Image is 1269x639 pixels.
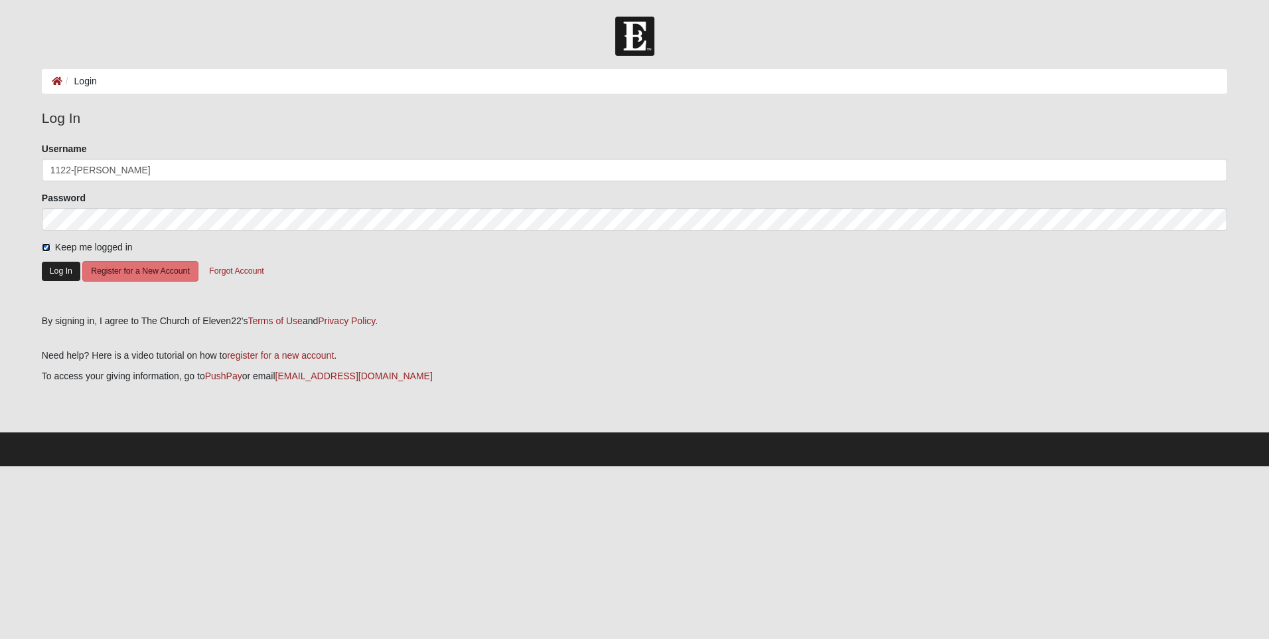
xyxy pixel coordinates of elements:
[42,314,1227,328] div: By signing in, I agree to The Church of Eleven22's and .
[248,316,302,326] a: Terms of Use
[42,243,50,252] input: Keep me logged in
[318,316,375,326] a: Privacy Policy
[615,17,654,56] img: Church of Eleven22 Logo
[205,371,242,381] a: PushPay
[42,191,86,205] label: Password
[55,242,133,252] span: Keep me logged in
[200,261,272,282] button: Forgot Account
[82,261,198,282] button: Register for a New Account
[42,369,1227,383] p: To access your giving information, go to or email
[42,349,1227,363] p: Need help? Here is a video tutorial on how to .
[275,371,433,381] a: [EMAIL_ADDRESS][DOMAIN_NAME]
[42,142,87,155] label: Username
[227,350,334,361] a: register for a new account
[42,108,1227,129] legend: Log In
[62,74,97,88] li: Login
[42,262,80,281] button: Log In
